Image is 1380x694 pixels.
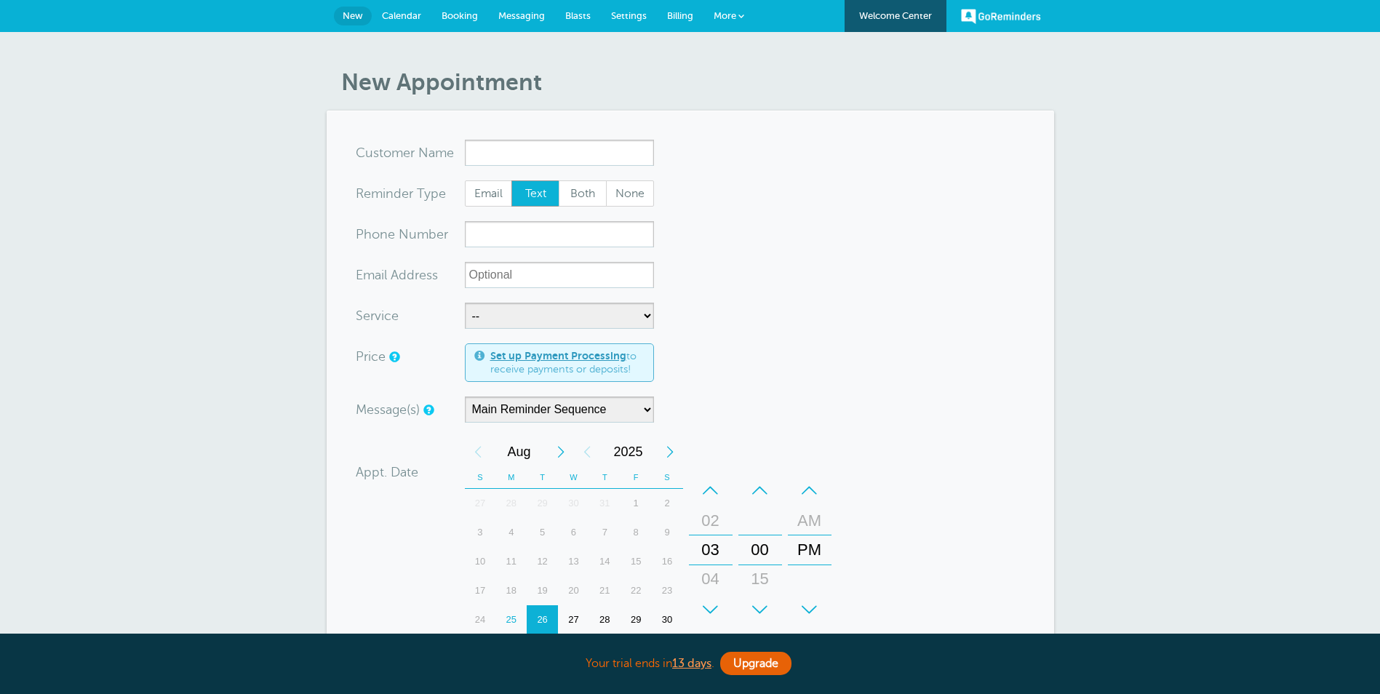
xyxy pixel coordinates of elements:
[589,576,621,605] div: Thursday, August 21
[657,437,683,466] div: Next Year
[558,489,589,518] div: Wednesday, July 30
[334,7,372,25] a: New
[652,547,683,576] div: Saturday, August 16
[465,518,496,547] div: 3
[559,180,607,207] label: Both
[558,518,589,547] div: 6
[527,518,558,547] div: Tuesday, August 5
[589,547,621,576] div: Thursday, August 14
[589,547,621,576] div: 14
[356,268,381,282] span: Ema
[356,140,465,166] div: ame
[327,648,1054,679] div: Your trial ends in .
[527,547,558,576] div: Tuesday, August 12
[621,605,652,634] div: Friday, August 29
[607,181,653,206] span: None
[495,518,527,547] div: 4
[606,180,654,207] label: None
[381,268,415,282] span: il Add
[652,576,683,605] div: 23
[743,594,778,623] div: 30
[689,476,733,624] div: Hours
[495,489,527,518] div: 28
[380,228,417,241] span: ne Nu
[652,518,683,547] div: 9
[720,652,791,675] a: Upgrade
[652,547,683,576] div: 16
[465,489,496,518] div: 27
[589,518,621,547] div: Thursday, August 7
[527,489,558,518] div: Tuesday, July 29
[465,489,496,518] div: Sunday, July 27
[465,518,496,547] div: Sunday, August 3
[621,489,652,518] div: Friday, August 1
[589,518,621,547] div: 7
[558,489,589,518] div: 30
[621,518,652,547] div: Friday, August 8
[611,10,647,21] span: Settings
[589,576,621,605] div: 21
[465,547,496,576] div: Sunday, August 10
[442,10,478,21] span: Booking
[379,146,428,159] span: tomer N
[495,605,527,634] div: Today, Monday, August 25
[558,576,589,605] div: Wednesday, August 20
[356,262,465,288] div: ress
[693,535,728,565] div: 03
[558,605,589,634] div: 27
[565,10,591,21] span: Blasts
[527,576,558,605] div: Tuesday, August 19
[527,518,558,547] div: 5
[511,180,559,207] label: Text
[356,350,386,363] label: Price
[621,466,652,489] th: F
[558,518,589,547] div: Wednesday, August 6
[693,594,728,623] div: 05
[356,466,418,479] label: Appt. Date
[512,181,559,206] span: Text
[558,547,589,576] div: 13
[589,605,621,634] div: 28
[465,576,496,605] div: Sunday, August 17
[465,605,496,634] div: Sunday, August 24
[672,657,711,670] a: 13 days
[621,489,652,518] div: 1
[558,605,589,634] div: Wednesday, August 27
[652,489,683,518] div: 2
[341,68,1054,96] h1: New Appointment
[527,489,558,518] div: 29
[527,466,558,489] th: T
[527,605,558,634] div: Tuesday, August 26
[714,10,736,21] span: More
[667,10,693,21] span: Billing
[589,489,621,518] div: 31
[356,403,420,416] label: Message(s)
[495,547,527,576] div: Monday, August 11
[589,489,621,518] div: Thursday, July 31
[465,466,496,489] th: S
[621,576,652,605] div: 22
[356,146,379,159] span: Cus
[559,181,606,206] span: Both
[465,180,513,207] label: Email
[466,181,512,206] span: Email
[343,10,363,21] span: New
[792,506,827,535] div: AM
[490,350,645,375] span: to receive payments or deposits!
[558,547,589,576] div: Wednesday, August 13
[693,565,728,594] div: 04
[621,576,652,605] div: Friday, August 22
[621,605,652,634] div: 29
[743,565,778,594] div: 15
[527,576,558,605] div: 19
[495,489,527,518] div: Monday, July 28
[621,518,652,547] div: 8
[356,221,465,247] div: mber
[558,576,589,605] div: 20
[465,437,491,466] div: Previous Month
[652,466,683,489] th: S
[465,576,496,605] div: 17
[465,547,496,576] div: 10
[574,437,600,466] div: Previous Year
[527,547,558,576] div: 12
